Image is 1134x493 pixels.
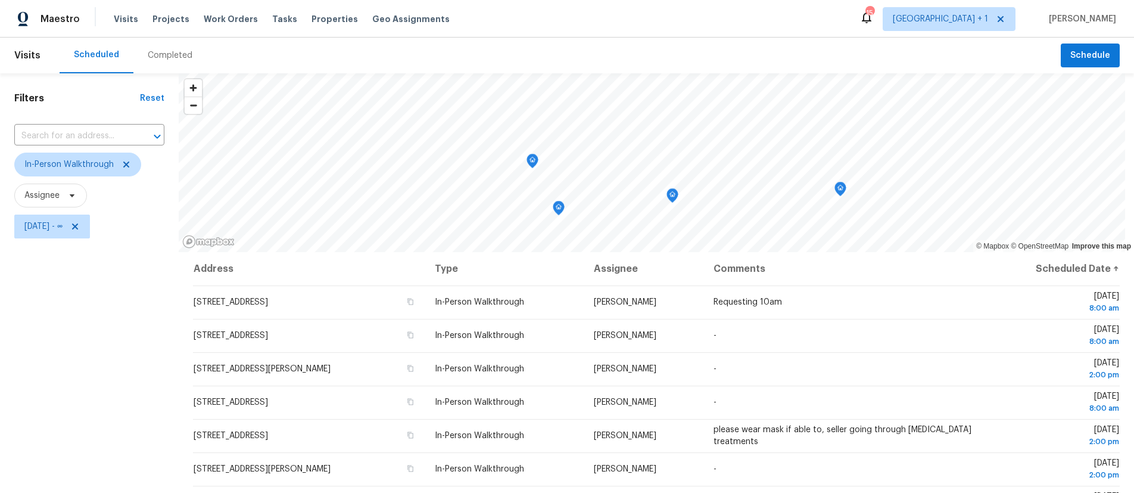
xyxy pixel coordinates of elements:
[152,13,189,25] span: Projects
[584,252,704,286] th: Assignee
[992,469,1119,481] div: 2:00 pm
[992,336,1119,348] div: 8:00 am
[149,128,166,145] button: Open
[194,465,331,473] span: [STREET_ADDRESS][PERSON_NAME]
[992,369,1119,381] div: 2:00 pm
[893,13,988,25] span: [GEOGRAPHIC_DATA] + 1
[74,49,119,61] div: Scheduled
[185,79,202,97] button: Zoom in
[405,396,416,407] button: Copy Address
[1044,13,1116,25] span: [PERSON_NAME]
[405,363,416,374] button: Copy Address
[194,398,268,407] span: [STREET_ADDRESS]
[435,432,524,440] span: In-Person Walkthrough
[405,296,416,307] button: Copy Address
[193,252,425,286] th: Address
[185,97,202,114] button: Zoom out
[24,159,114,170] span: In-Person Walkthrough
[24,190,60,201] span: Assignee
[405,463,416,474] button: Copy Address
[594,465,656,473] span: [PERSON_NAME]
[834,182,846,200] div: Map marker
[714,465,716,473] span: -
[976,242,1009,250] a: Mapbox
[405,430,416,441] button: Copy Address
[185,97,202,114] span: Zoom out
[204,13,258,25] span: Work Orders
[435,331,524,340] span: In-Person Walkthrough
[992,402,1119,414] div: 8:00 am
[526,154,538,172] div: Map marker
[594,298,656,306] span: [PERSON_NAME]
[194,432,268,440] span: [STREET_ADDRESS]
[24,221,63,232] span: [DATE] - ∞
[1011,242,1068,250] a: OpenStreetMap
[311,13,358,25] span: Properties
[435,465,524,473] span: In-Person Walkthrough
[666,188,678,207] div: Map marker
[140,92,164,104] div: Reset
[992,325,1119,348] span: [DATE]
[714,365,716,373] span: -
[992,302,1119,314] div: 8:00 am
[179,73,1125,252] canvas: Map
[194,298,268,306] span: [STREET_ADDRESS]
[992,436,1119,448] div: 2:00 pm
[272,15,297,23] span: Tasks
[182,235,235,249] a: Mapbox homepage
[14,92,140,104] h1: Filters
[114,13,138,25] span: Visits
[194,365,331,373] span: [STREET_ADDRESS][PERSON_NAME]
[714,398,716,407] span: -
[594,365,656,373] span: [PERSON_NAME]
[14,42,40,69] span: Visits
[594,398,656,407] span: [PERSON_NAME]
[148,49,192,61] div: Completed
[704,252,982,286] th: Comments
[714,426,971,446] span: please wear mask if able to, seller going through [MEDICAL_DATA] treatments
[435,398,524,407] span: In-Person Walkthrough
[553,201,565,219] div: Map marker
[865,7,874,19] div: 15
[992,459,1119,481] span: [DATE]
[992,392,1119,414] span: [DATE]
[40,13,80,25] span: Maestro
[992,359,1119,381] span: [DATE]
[435,298,524,306] span: In-Person Walkthrough
[992,292,1119,314] span: [DATE]
[1061,44,1120,68] button: Schedule
[194,331,268,340] span: [STREET_ADDRESS]
[425,252,585,286] th: Type
[14,127,131,145] input: Search for an address...
[405,330,416,340] button: Copy Address
[594,331,656,340] span: [PERSON_NAME]
[1072,242,1131,250] a: Improve this map
[372,13,450,25] span: Geo Assignments
[594,432,656,440] span: [PERSON_NAME]
[1070,48,1110,63] span: Schedule
[982,252,1120,286] th: Scheduled Date ↑
[992,426,1119,448] span: [DATE]
[714,331,716,340] span: -
[435,365,524,373] span: In-Person Walkthrough
[714,298,782,306] span: Requesting 10am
